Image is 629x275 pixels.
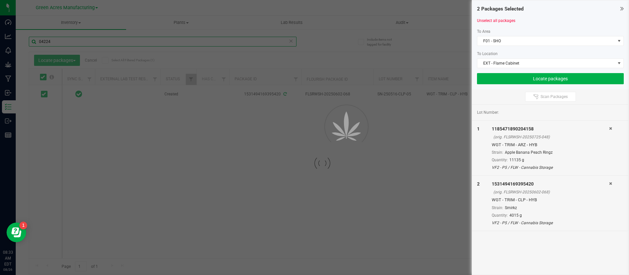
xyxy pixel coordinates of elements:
div: (orig. FLSRWSH-20250602-068) [493,189,609,195]
iframe: Resource center unread badge [19,222,27,229]
span: Lot Number: [477,109,499,115]
div: (orig. FLSRWSH-20250725-048) [493,134,609,140]
a: Unselect all packages [477,18,515,23]
span: To Location [477,51,498,56]
span: Apple Banana Peach Ringz [505,150,553,155]
div: VF2 - P5 / FLW - Cannabis Storage [492,165,609,170]
span: Scan Packages [541,94,568,99]
div: VF2 - P5 / FLW - Cannabis Storage [492,220,609,226]
button: Locate packages [477,73,624,84]
span: Smirkz [505,206,517,210]
span: F01 - SHO [477,36,615,46]
div: 1531494169395420 [492,181,609,187]
span: Strain: [492,150,503,155]
span: 1 [477,126,480,131]
span: 4015 g [509,213,522,218]
span: EXT - Flame Cabinet [477,59,615,68]
div: WGT - TRIM - ARZ - HYB [492,142,609,148]
div: WGT - TRIM - CLP - HYB [492,197,609,203]
span: 2 [477,181,480,187]
span: To Area [477,29,490,34]
div: 1185471890204158 [492,126,609,132]
span: Strain: [492,206,503,210]
button: Scan Packages [525,92,576,102]
span: 11135 g [509,158,524,162]
iframe: Resource center [7,223,26,242]
span: Quantity: [492,213,508,218]
span: Quantity: [492,158,508,162]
